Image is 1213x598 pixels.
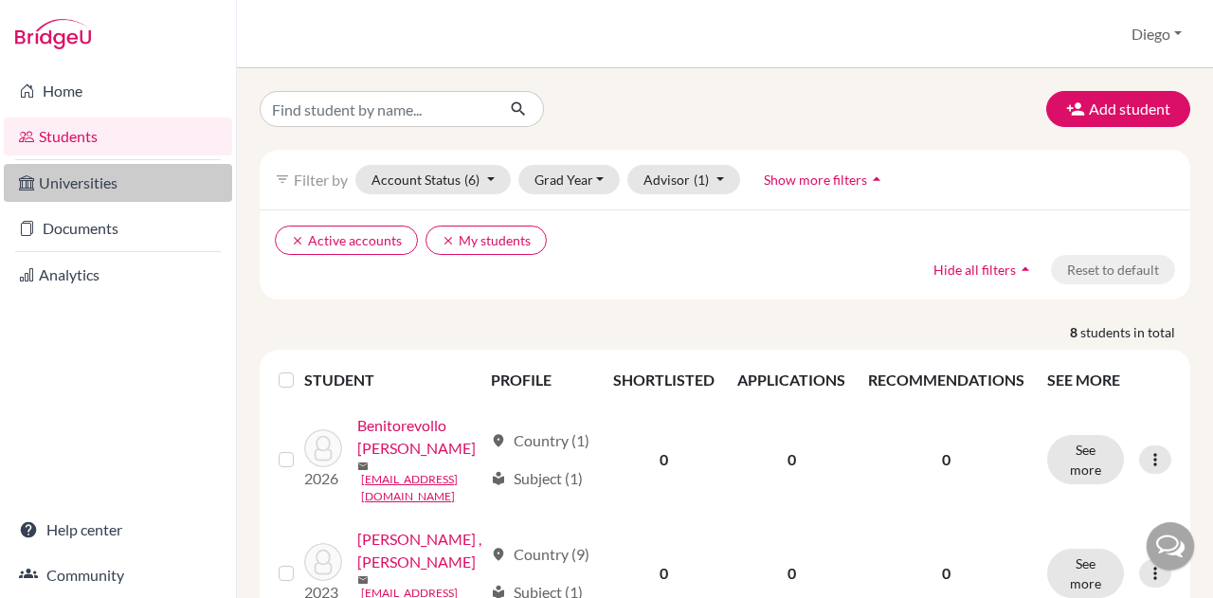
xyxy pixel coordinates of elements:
[1080,322,1190,342] span: students in total
[4,556,232,594] a: Community
[491,543,589,566] div: Country (9)
[868,562,1024,585] p: 0
[491,433,506,448] span: location_on
[602,403,726,516] td: 0
[355,165,511,194] button: Account Status(6)
[748,165,902,194] button: Show more filtersarrow_drop_up
[1046,91,1190,127] button: Add student
[291,234,304,247] i: clear
[1047,435,1124,484] button: See more
[442,234,455,247] i: clear
[357,574,369,586] span: mail
[627,165,740,194] button: Advisor(1)
[304,543,342,581] img: García González , Hanna
[4,511,232,549] a: Help center
[4,164,232,202] a: Universities
[1016,260,1035,279] i: arrow_drop_up
[41,13,93,30] span: Ayuda
[275,172,290,187] i: filter_list
[294,171,348,189] span: Filter by
[491,547,506,562] span: location_on
[1036,357,1183,403] th: SEE MORE
[694,172,709,188] span: (1)
[726,357,857,403] th: APPLICATIONS
[464,172,480,188] span: (6)
[4,118,232,155] a: Students
[518,165,621,194] button: Grad Year
[357,461,369,472] span: mail
[4,72,232,110] a: Home
[361,471,482,505] a: [EMAIL_ADDRESS][DOMAIN_NAME]
[275,226,418,255] button: clearActive accounts
[1123,16,1190,52] button: Diego
[602,357,726,403] th: SHORTLISTED
[491,429,589,452] div: Country (1)
[1047,549,1124,598] button: See more
[480,357,602,403] th: PROFILE
[933,262,1016,278] span: Hide all filters
[867,170,886,189] i: arrow_drop_up
[491,467,583,490] div: Subject (1)
[1051,255,1175,284] button: Reset to default
[260,91,495,127] input: Find student by name...
[357,528,482,573] a: [PERSON_NAME] , [PERSON_NAME]
[857,357,1036,403] th: RECOMMENDATIONS
[868,448,1024,471] p: 0
[425,226,547,255] button: clearMy students
[304,429,342,467] img: Benitorevollo Forero, Julian
[4,256,232,294] a: Analytics
[1070,322,1080,342] strong: 8
[726,403,857,516] td: 0
[304,357,480,403] th: STUDENT
[917,255,1051,284] button: Hide all filtersarrow_drop_up
[357,414,482,460] a: Benitorevollo [PERSON_NAME]
[491,471,506,486] span: local_library
[304,467,342,490] p: 2026
[764,172,867,188] span: Show more filters
[15,19,91,49] img: Bridge-U
[4,209,232,247] a: Documents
